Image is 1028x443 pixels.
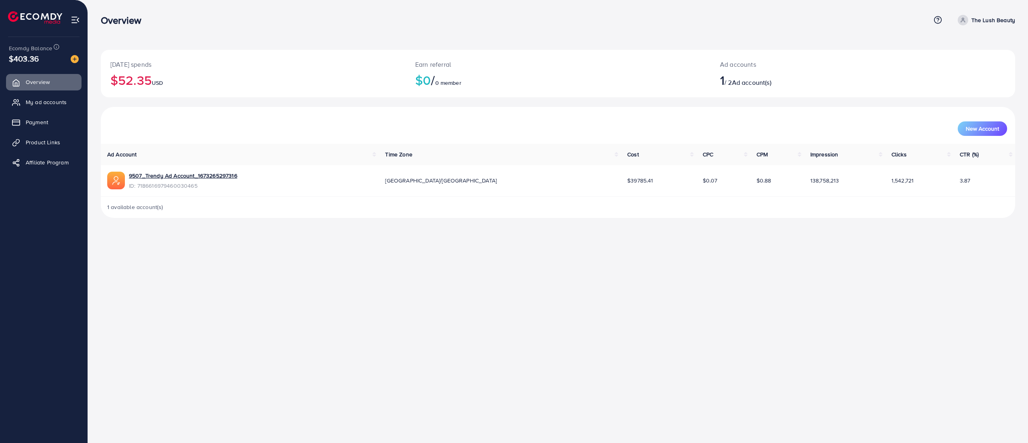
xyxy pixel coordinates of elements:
[958,121,1007,136] button: New Account
[107,150,137,158] span: Ad Account
[9,44,52,52] span: Ecomdy Balance
[26,158,69,166] span: Affiliate Program
[720,72,929,88] h2: / 2
[26,138,60,146] span: Product Links
[627,176,653,185] span: $39785.41
[71,15,80,25] img: menu
[71,55,79,63] img: image
[415,72,701,88] h2: $0
[966,126,999,131] span: New Account
[955,15,1015,25] a: The Lush Beauty
[703,176,718,185] span: $0.07
[994,407,1022,437] iframe: Chat
[110,59,396,69] p: [DATE] spends
[26,98,67,106] span: My ad accounts
[107,203,163,211] span: 1 available account(s)
[152,79,163,87] span: USD
[129,172,237,180] a: 9507_Trendy Ad Account_1673265297316
[431,71,435,89] span: /
[26,78,50,86] span: Overview
[6,94,82,110] a: My ad accounts
[971,15,1015,25] p: The Lush Beauty
[6,114,82,130] a: Payment
[891,176,914,185] span: 1,542,721
[960,150,979,158] span: CTR (%)
[415,59,701,69] p: Earn referral
[110,72,396,88] h2: $52.35
[8,11,62,24] img: logo
[6,74,82,90] a: Overview
[627,150,639,158] span: Cost
[720,59,929,69] p: Ad accounts
[385,176,497,185] span: [GEOGRAPHIC_DATA]/[GEOGRAPHIC_DATA]
[9,53,39,64] span: $403.36
[960,176,971,185] span: 3.87
[891,150,907,158] span: Clicks
[720,71,724,89] span: 1
[703,150,713,158] span: CPC
[810,176,839,185] span: 138,758,213
[6,154,82,170] a: Affiliate Program
[26,118,48,126] span: Payment
[129,182,237,190] span: ID: 7186616979460030465
[101,14,148,26] h3: Overview
[385,150,412,158] span: Time Zone
[6,134,82,150] a: Product Links
[732,78,771,87] span: Ad account(s)
[810,150,838,158] span: Impression
[757,150,768,158] span: CPM
[435,79,461,87] span: 0 member
[757,176,771,185] span: $0.88
[107,172,125,189] img: ic-ads-acc.e4c84228.svg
